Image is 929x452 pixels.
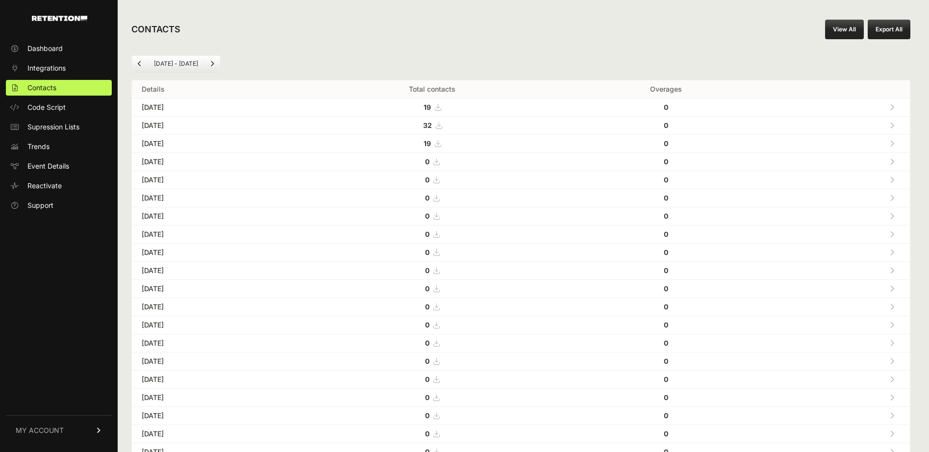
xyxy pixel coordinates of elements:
[425,357,429,365] strong: 0
[6,80,112,96] a: Contacts
[132,389,301,407] td: [DATE]
[6,178,112,194] a: Reactivate
[6,198,112,213] a: Support
[27,122,79,132] span: Supression Lists
[425,321,429,329] strong: 0
[825,20,864,39] a: View All
[6,139,112,154] a: Trends
[664,121,668,129] strong: 0
[301,80,564,99] th: Total contacts
[424,139,431,148] strong: 19
[32,16,87,21] img: Retention.com
[131,23,180,36] h2: CONTACTS
[132,334,301,352] td: [DATE]
[132,80,301,99] th: Details
[27,102,66,112] span: Code Script
[27,161,69,171] span: Event Details
[424,103,431,111] strong: 19
[664,139,668,148] strong: 0
[132,99,301,117] td: [DATE]
[425,266,429,275] strong: 0
[425,194,429,202] strong: 0
[425,339,429,347] strong: 0
[132,244,301,262] td: [DATE]
[132,226,301,244] td: [DATE]
[27,83,56,93] span: Contacts
[132,189,301,207] td: [DATE]
[664,176,668,184] strong: 0
[27,181,62,191] span: Reactivate
[425,302,429,311] strong: 0
[204,56,220,72] a: Next
[424,103,441,111] a: 19
[132,352,301,371] td: [DATE]
[6,60,112,76] a: Integrations
[425,176,429,184] strong: 0
[425,212,429,220] strong: 0
[27,142,50,151] span: Trends
[425,230,429,238] strong: 0
[148,60,204,68] li: [DATE] - [DATE]
[132,153,301,171] td: [DATE]
[868,20,910,39] button: Export All
[132,425,301,443] td: [DATE]
[664,103,668,111] strong: 0
[27,201,53,210] span: Support
[425,284,429,293] strong: 0
[6,415,112,445] a: MY ACCOUNT
[664,248,668,256] strong: 0
[664,194,668,202] strong: 0
[6,100,112,115] a: Code Script
[425,157,429,166] strong: 0
[132,207,301,226] td: [DATE]
[425,248,429,256] strong: 0
[27,63,66,73] span: Integrations
[664,375,668,383] strong: 0
[132,135,301,153] td: [DATE]
[664,230,668,238] strong: 0
[664,266,668,275] strong: 0
[6,41,112,56] a: Dashboard
[132,280,301,298] td: [DATE]
[6,119,112,135] a: Supression Lists
[664,393,668,402] strong: 0
[423,121,432,129] strong: 32
[664,357,668,365] strong: 0
[132,298,301,316] td: [DATE]
[132,56,148,72] a: Previous
[425,393,429,402] strong: 0
[564,80,768,99] th: Overages
[425,411,429,420] strong: 0
[27,44,63,53] span: Dashboard
[664,284,668,293] strong: 0
[664,321,668,329] strong: 0
[664,212,668,220] strong: 0
[423,121,442,129] a: 32
[6,158,112,174] a: Event Details
[132,407,301,425] td: [DATE]
[132,371,301,389] td: [DATE]
[132,117,301,135] td: [DATE]
[16,426,64,435] span: MY ACCOUNT
[664,411,668,420] strong: 0
[132,262,301,280] td: [DATE]
[664,429,668,438] strong: 0
[664,302,668,311] strong: 0
[425,375,429,383] strong: 0
[132,316,301,334] td: [DATE]
[132,171,301,189] td: [DATE]
[424,139,441,148] a: 19
[664,157,668,166] strong: 0
[425,429,429,438] strong: 0
[664,339,668,347] strong: 0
